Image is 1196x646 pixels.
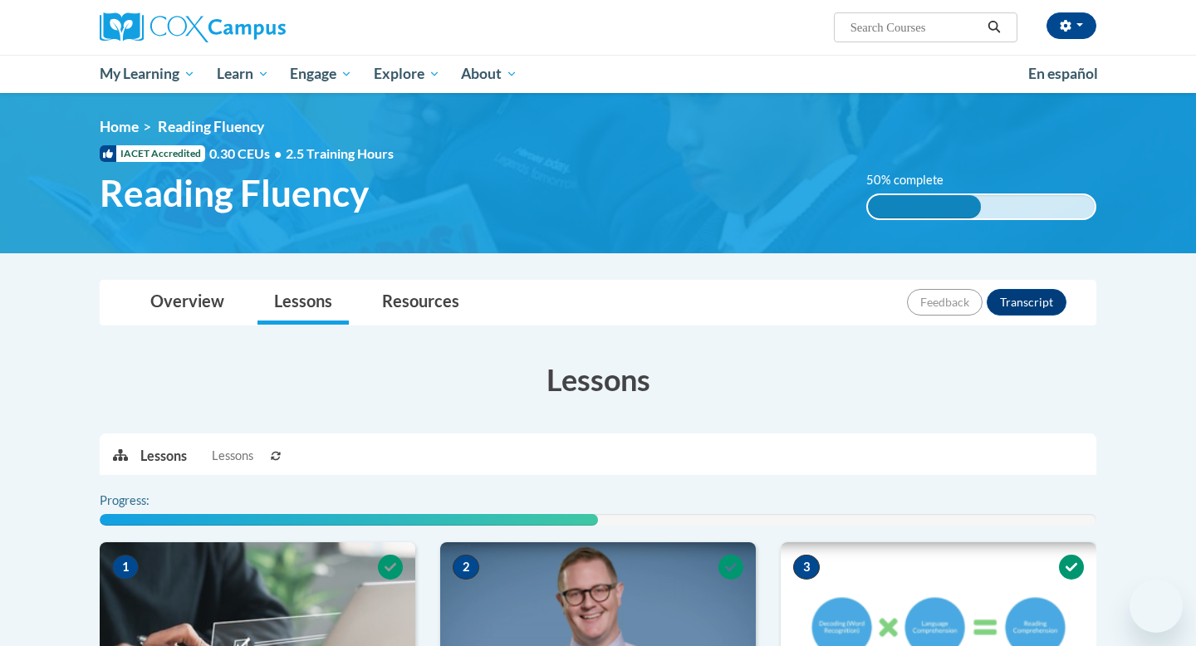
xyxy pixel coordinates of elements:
a: Cox Campus [100,12,415,42]
span: 3 [793,555,820,580]
a: Home [100,118,139,135]
button: Feedback [907,289,983,316]
h3: Lessons [100,359,1096,400]
input: Search Courses [849,17,982,37]
a: En español [1017,56,1109,91]
a: My Learning [89,55,206,93]
a: Explore [363,55,451,93]
a: Engage [279,55,363,93]
div: Main menu [75,55,1121,93]
span: 2 [453,555,479,580]
a: About [451,55,529,93]
span: Learn [217,64,269,84]
span: My Learning [100,64,195,84]
span: Lessons [212,447,253,465]
span: 0.30 CEUs [209,144,286,163]
span: En español [1028,65,1098,82]
span: About [461,64,517,84]
span: Engage [290,64,352,84]
a: Lessons [257,281,349,325]
span: IACET Accredited [100,145,205,162]
img: Cox Campus [100,12,286,42]
span: 1 [112,555,139,580]
p: Lessons [140,447,187,465]
iframe: Button to launch messaging window [1130,580,1183,633]
button: Search [982,17,1007,37]
button: Account Settings [1046,12,1096,39]
span: 2.5 Training Hours [286,145,394,161]
label: Progress: [100,492,195,510]
a: Learn [206,55,280,93]
span: Reading Fluency [100,171,369,215]
a: Overview [134,281,241,325]
button: Transcript [987,289,1066,316]
label: 50% complete [866,171,962,189]
span: • [274,145,282,161]
span: Explore [374,64,440,84]
div: 50% complete [868,195,982,218]
span: Reading Fluency [158,118,264,135]
a: Resources [365,281,476,325]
